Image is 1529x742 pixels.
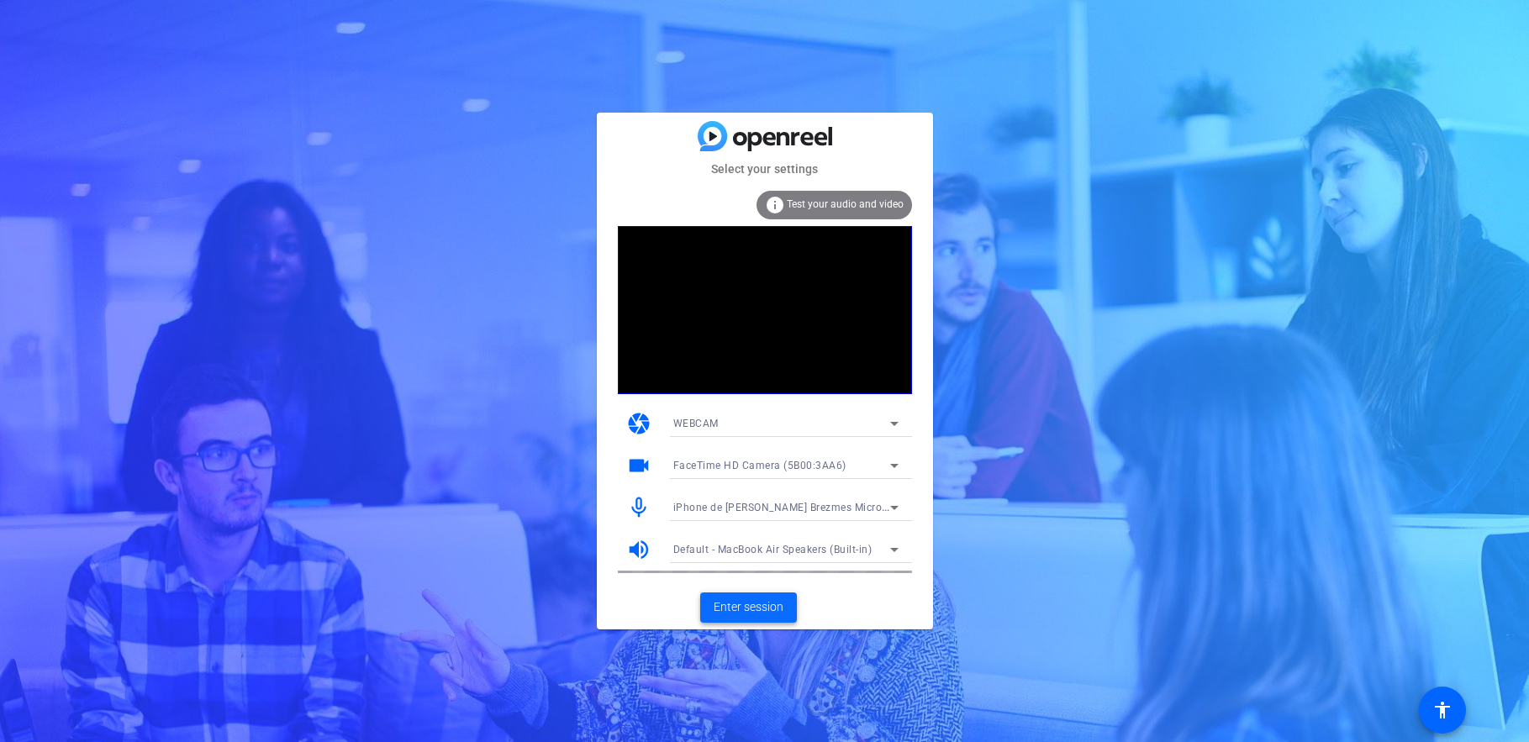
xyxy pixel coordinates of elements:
[787,198,904,210] span: Test your audio and video
[673,418,719,429] span: WEBCAM
[626,453,651,478] mat-icon: videocam
[1432,700,1453,720] mat-icon: accessibility
[673,460,846,471] span: FaceTime HD Camera (5B00:3AA6)
[626,537,651,562] mat-icon: volume_up
[698,121,832,150] img: blue-gradient.svg
[673,544,873,555] span: Default - MacBook Air Speakers (Built-in)
[626,495,651,520] mat-icon: mic_none
[714,598,783,616] span: Enter session
[765,195,785,215] mat-icon: info
[597,160,933,178] mat-card-subtitle: Select your settings
[673,500,913,513] span: iPhone de [PERSON_NAME] Brezmes Microphone
[626,411,651,436] mat-icon: camera
[700,592,797,623] button: Enter session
